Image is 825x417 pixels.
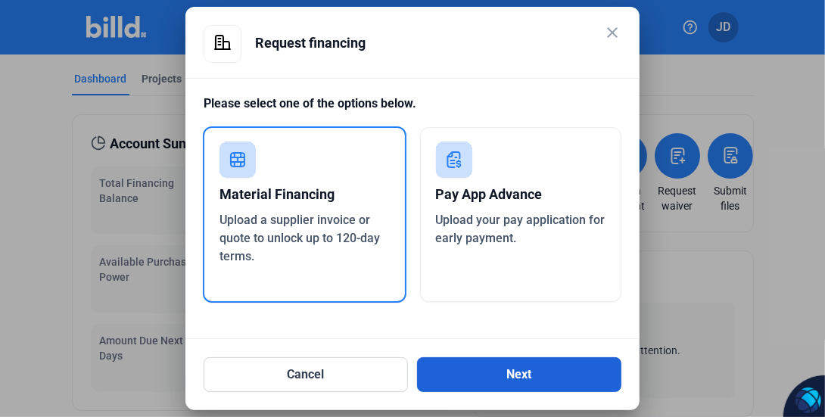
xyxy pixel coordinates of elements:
[436,213,606,245] span: Upload your pay application for early payment.
[436,178,606,211] div: Pay App Advance
[417,357,621,392] button: Next
[204,357,408,392] button: Cancel
[603,23,621,42] mat-icon: close
[204,95,621,127] div: Please select one of the options below.
[219,178,390,211] div: Material Financing
[219,213,380,263] span: Upload a supplier invoice or quote to unlock up to 120-day terms.
[255,25,621,61] div: Request financing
